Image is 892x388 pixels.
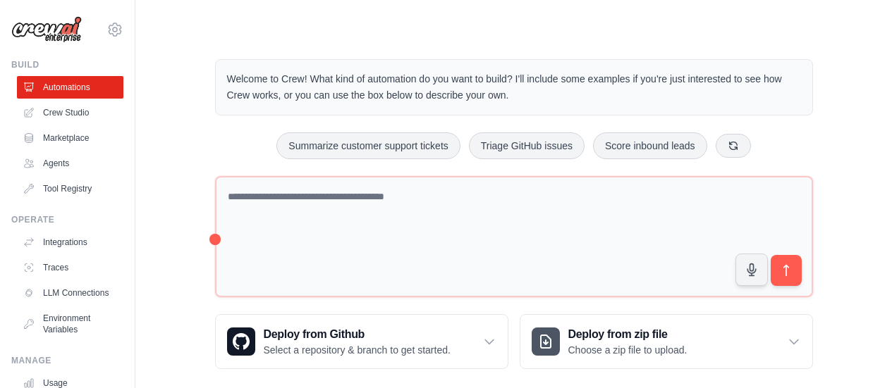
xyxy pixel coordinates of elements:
[11,214,123,225] div: Operate
[17,256,123,279] a: Traces
[17,307,123,341] a: Environment Variables
[264,326,451,343] h3: Deploy from Github
[568,326,688,343] h3: Deploy from zip file
[17,127,123,149] a: Marketplace
[17,282,123,304] a: LLM Connections
[469,132,585,159] button: Triage GitHub issues
[276,132,460,159] button: Summarize customer support tickets
[11,355,123,366] div: Manage
[264,343,451,357] p: Select a repository & branch to get started.
[11,16,82,43] img: Logo
[17,76,123,99] a: Automations
[17,177,123,200] a: Tool Registry
[568,343,688,357] p: Choose a zip file to upload.
[17,231,123,254] a: Integrations
[593,132,707,159] button: Score inbound leads
[17,101,123,124] a: Crew Studio
[17,152,123,175] a: Agents
[11,59,123,70] div: Build
[227,71,801,104] p: Welcome to Crew! What kind of automation do you want to build? I'll include some examples if you'...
